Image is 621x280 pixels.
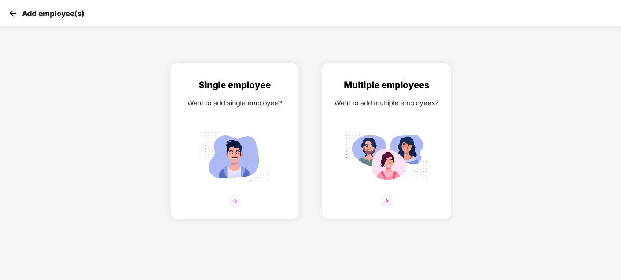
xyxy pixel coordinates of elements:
[345,128,427,185] img: svg+xml;base64,PHN2ZyB4bWxucz0iaHR0cDovL3d3dy53My5vcmcvMjAwMC9zdmciIGlkPSJNdWx0aXBsZV9lbXBsb3llZS...
[7,8,18,19] img: svg+xml;base64,PHN2ZyB4bWxucz0iaHR0cDovL3d3dy53My5vcmcvMjAwMC9zdmciIHdpZHRoPSIzMCIgaGVpZ2h0PSIzMC...
[194,128,276,185] img: svg+xml;base64,PHN2ZyB4bWxucz0iaHR0cDovL3d3dy53My5vcmcvMjAwMC9zdmciIGlkPSJTaW5nbGVfZW1wbG95ZWUiIH...
[330,98,443,108] div: Want to add multiple employees?
[178,78,291,92] div: Single employee
[22,9,84,18] p: Add employee(s)
[380,194,393,208] img: svg+xml;base64,PHN2ZyB4bWxucz0iaHR0cDovL3d3dy53My5vcmcvMjAwMC9zdmciIHdpZHRoPSIzNiIgaGVpZ2h0PSIzNi...
[228,194,241,208] img: svg+xml;base64,PHN2ZyB4bWxucz0iaHR0cDovL3d3dy53My5vcmcvMjAwMC9zdmciIHdpZHRoPSIzNiIgaGVpZ2h0PSIzNi...
[178,98,291,108] div: Want to add single employee?
[330,78,443,92] div: Multiple employees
